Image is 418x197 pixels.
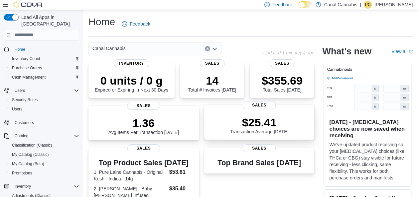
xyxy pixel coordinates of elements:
span: Users [9,105,79,113]
p: $25.41 [230,116,289,129]
a: Users [9,105,25,113]
span: Promotions [12,170,32,176]
button: Customers [1,118,82,127]
a: Purchase Orders [9,64,45,72]
div: Total # Invoices [DATE] [188,74,236,93]
span: Security Roles [9,96,79,104]
span: Inventory Count [9,55,79,63]
dt: 1. Pure Laine Cannabis - Original Kush - Indica - 14g [94,169,167,182]
h2: What's new [322,46,371,57]
button: Catalog [12,132,31,140]
span: My Catalog (Classic) [12,152,49,157]
a: My Catalog (Beta) [9,160,47,168]
p: $355.69 [262,74,303,87]
span: Sales [127,144,160,152]
span: Feedback [130,21,150,27]
button: Classification (Classic) [7,141,82,150]
span: Security Roles [12,97,38,102]
a: Cash Management [9,73,48,81]
span: Classification (Classic) [9,141,79,149]
button: Users [7,104,82,114]
a: Inventory Count [9,55,43,63]
span: Load All Apps in [GEOGRAPHIC_DATA] [19,14,79,27]
span: Inventory [12,182,79,190]
span: Inventory Count [12,56,40,61]
div: Avg Items Per Transaction [DATE] [108,116,179,135]
a: Customers [12,119,37,127]
a: Home [12,45,28,53]
button: My Catalog (Classic) [7,150,82,159]
span: Classification (Classic) [12,143,52,148]
a: Security Roles [9,96,40,104]
div: Total Sales [DATE] [262,74,303,93]
span: Cash Management [12,75,46,80]
a: View allExternal link [391,49,413,54]
button: Cash Management [7,73,82,82]
p: 1.36 [108,116,179,130]
dd: $35.40 [169,185,194,193]
button: Catalog [1,131,82,141]
div: Expired or Expiring in Next 30 Days [95,74,168,93]
button: Security Roles [7,95,82,104]
span: Sales [270,59,295,67]
h1: Home [88,15,115,29]
button: Promotions [7,168,82,178]
button: Users [12,87,28,95]
a: Feedback [119,17,153,31]
span: Canal Cannabis [92,44,126,52]
span: My Catalog (Beta) [9,160,79,168]
button: Inventory Count [7,54,82,63]
span: Users [15,88,25,93]
a: Promotions [9,169,35,177]
span: Purchase Orders [12,65,42,71]
button: Inventory [1,182,82,191]
p: Updated 1 minute(s) ago [263,50,314,55]
a: My Catalog (Classic) [9,151,52,159]
span: Home [12,45,79,53]
h3: [DATE] - [MEDICAL_DATA] choices are now saved when receiving [329,119,406,139]
input: Dark Mode [298,1,312,8]
span: Cash Management [9,73,79,81]
span: Customers [15,120,34,125]
span: Inventory [114,59,149,67]
span: Sales [243,144,276,152]
span: Sales [243,101,276,109]
span: Inventory [15,184,31,189]
span: Purchase Orders [9,64,79,72]
svg: External link [409,50,413,54]
button: Home [1,44,82,54]
p: [PERSON_NAME] [374,1,413,9]
a: Classification (Classic) [9,141,55,149]
p: 14 [188,74,236,87]
div: Transaction Average [DATE] [230,116,289,134]
span: Catalog [15,133,28,139]
span: Users [12,106,22,112]
dd: $53.81 [169,168,194,176]
span: Sales [127,102,160,110]
h3: Top Brand Sales [DATE] [217,159,301,167]
span: PC [365,1,371,9]
span: Sales [200,59,225,67]
span: Catalog [12,132,79,140]
div: Patrick Ciantar [364,1,372,9]
button: Inventory [12,182,34,190]
p: We've updated product receiving so your [MEDICAL_DATA] choices (like THCa or CBG) stay visible fo... [329,141,406,181]
img: Cova [13,1,43,8]
button: Users [1,86,82,95]
span: Feedback [272,1,293,8]
p: Canal Cannabis [324,1,357,9]
p: 0 units / 0 g [95,74,168,87]
span: Users [12,87,79,95]
button: Clear input [205,46,210,51]
button: My Catalog (Beta) [7,159,82,168]
h3: Top Product Sales [DATE] [94,159,194,167]
p: | [360,1,361,9]
span: Home [15,47,25,52]
span: Customers [12,118,79,127]
button: Open list of options [212,46,217,51]
span: Promotions [9,169,79,177]
span: My Catalog (Classic) [9,151,79,159]
button: Purchase Orders [7,63,82,73]
span: My Catalog (Beta) [12,161,44,166]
